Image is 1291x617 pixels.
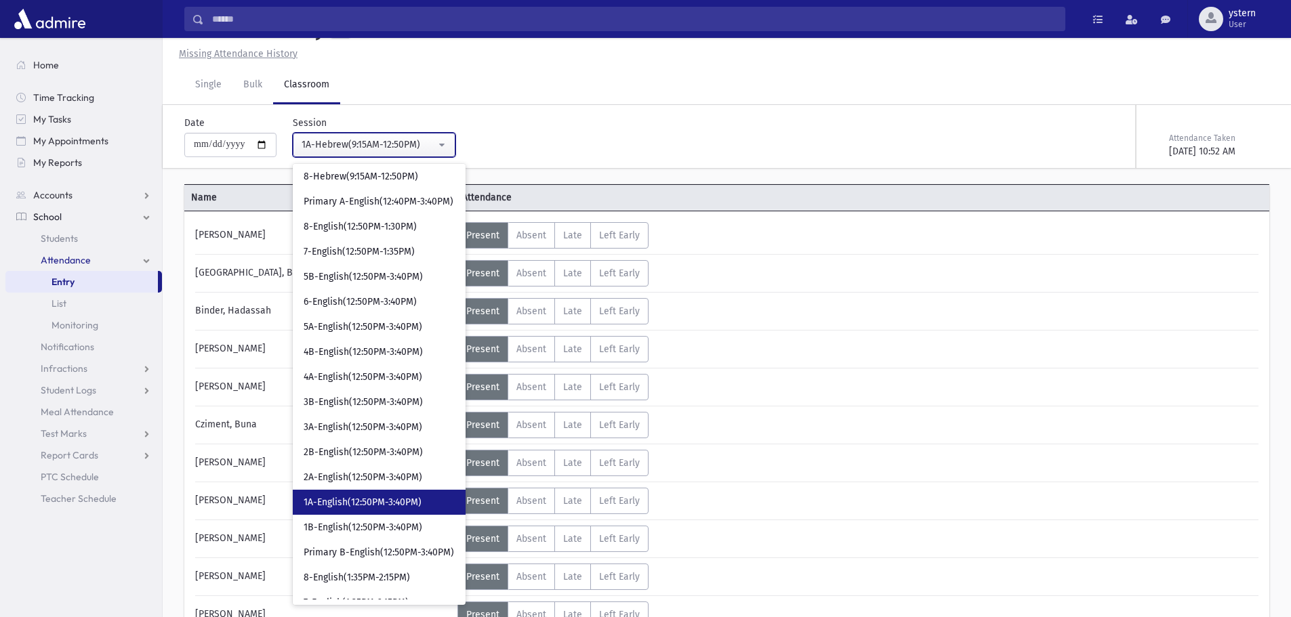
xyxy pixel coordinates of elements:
button: 1A-Hebrew(9:15AM-12:50PM) [293,133,455,157]
div: [PERSON_NAME] [188,336,457,362]
span: Entry [52,276,75,288]
div: [PERSON_NAME] [188,222,457,249]
span: Teacher Schedule [41,492,117,505]
span: ystern [1229,8,1256,19]
span: Primary A-English(12:40PM-3:40PM) [304,195,453,209]
span: Meal Attendance [41,406,114,418]
a: My Tasks [5,108,162,130]
span: School [33,211,62,223]
span: Attendance [455,190,726,205]
span: Late [563,268,582,279]
span: Report Cards [41,449,98,461]
div: [PERSON_NAME] [188,374,457,400]
span: Infractions [41,362,87,375]
span: Present [466,343,499,355]
a: Notifications [5,336,162,358]
span: 7-English(12:50PM-1:35PM) [304,245,415,259]
span: Absent [516,268,546,279]
a: Home [5,54,162,76]
span: 5A-English(12:50PM-3:40PM) [304,320,422,334]
span: Late [563,343,582,355]
div: Attendance Taken [1169,132,1267,144]
span: Late [563,419,582,431]
a: Entry [5,271,158,293]
span: 5B-English(12:50PM-3:40PM) [304,270,423,284]
span: 3A-English(12:50PM-3:40PM) [304,421,422,434]
span: 8-English(12:50PM-1:30PM) [304,220,417,234]
div: [DATE] 10:52 AM [1169,144,1267,158]
div: [GEOGRAPHIC_DATA], Bracha [188,260,457,286]
img: AdmirePro [11,5,89,33]
span: Notifications [41,341,94,353]
div: AttTypes [457,336,649,362]
span: Absent [516,457,546,469]
span: Primary B-English(12:50PM-3:40PM) [304,546,454,559]
span: Monitoring [52,319,98,331]
span: 4B-English(12:50PM-3:40PM) [304,345,423,359]
span: Present [466,495,499,507]
span: 1A-English(12:50PM-3:40PM) [304,496,422,509]
span: PTC Schedule [41,471,99,483]
span: Left Early [599,457,640,469]
a: Classroom [273,66,340,104]
span: 2B-English(12:50PM-3:40PM) [304,446,423,459]
a: Bulk [232,66,273,104]
a: Accounts [5,184,162,206]
div: AttTypes [457,260,649,286]
span: Time Tracking [33,91,94,104]
span: Present [466,381,499,393]
span: Late [563,305,582,317]
div: Cziment, Buna [188,412,457,438]
u: Missing Attendance History [179,48,298,60]
div: AttTypes [457,526,649,552]
div: AttTypes [457,412,649,438]
span: Late [563,230,582,241]
div: AttTypes [457,222,649,249]
div: [PERSON_NAME] [188,526,457,552]
span: Absent [516,381,546,393]
label: Session [293,116,327,130]
a: Single [184,66,232,104]
span: My Reports [33,156,82,169]
a: My Reports [5,152,162,173]
a: Student Logs [5,379,162,401]
span: Absent [516,419,546,431]
span: Left Early [599,343,640,355]
span: Absent [516,343,546,355]
span: Late [563,571,582,582]
a: Report Cards [5,444,162,466]
span: User [1229,19,1256,30]
span: Left Early [599,268,640,279]
a: Students [5,228,162,249]
div: AttTypes [457,488,649,514]
span: 8-Hebrew(9:15AM-12:50PM) [304,170,418,184]
span: Students [41,232,78,244]
a: Test Marks [5,423,162,444]
span: Present [466,305,499,317]
a: My Appointments [5,130,162,152]
label: Date [184,116,205,130]
span: 4A-English(12:50PM-3:40PM) [304,370,422,384]
span: Name [184,190,455,205]
a: Attendance [5,249,162,271]
a: Missing Attendance History [173,48,298,60]
div: [PERSON_NAME] [188,488,457,514]
div: AttTypes [457,374,649,400]
a: Monitoring [5,314,162,336]
span: Home [33,59,59,71]
span: Present [466,533,499,545]
span: Left Early [599,495,640,507]
span: Accounts [33,189,73,201]
span: Present [466,230,499,241]
span: Left Early [599,419,640,431]
span: 3B-English(12:50PM-3:40PM) [304,396,423,409]
span: Left Early [599,533,640,545]
a: Meal Attendance [5,401,162,423]
div: AttTypes [457,298,649,324]
span: My Appointments [33,135,108,147]
span: Present [466,268,499,279]
span: Left Early [599,571,640,582]
span: Late [563,495,582,507]
span: Absent [516,305,546,317]
div: [PERSON_NAME] [188,563,457,590]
